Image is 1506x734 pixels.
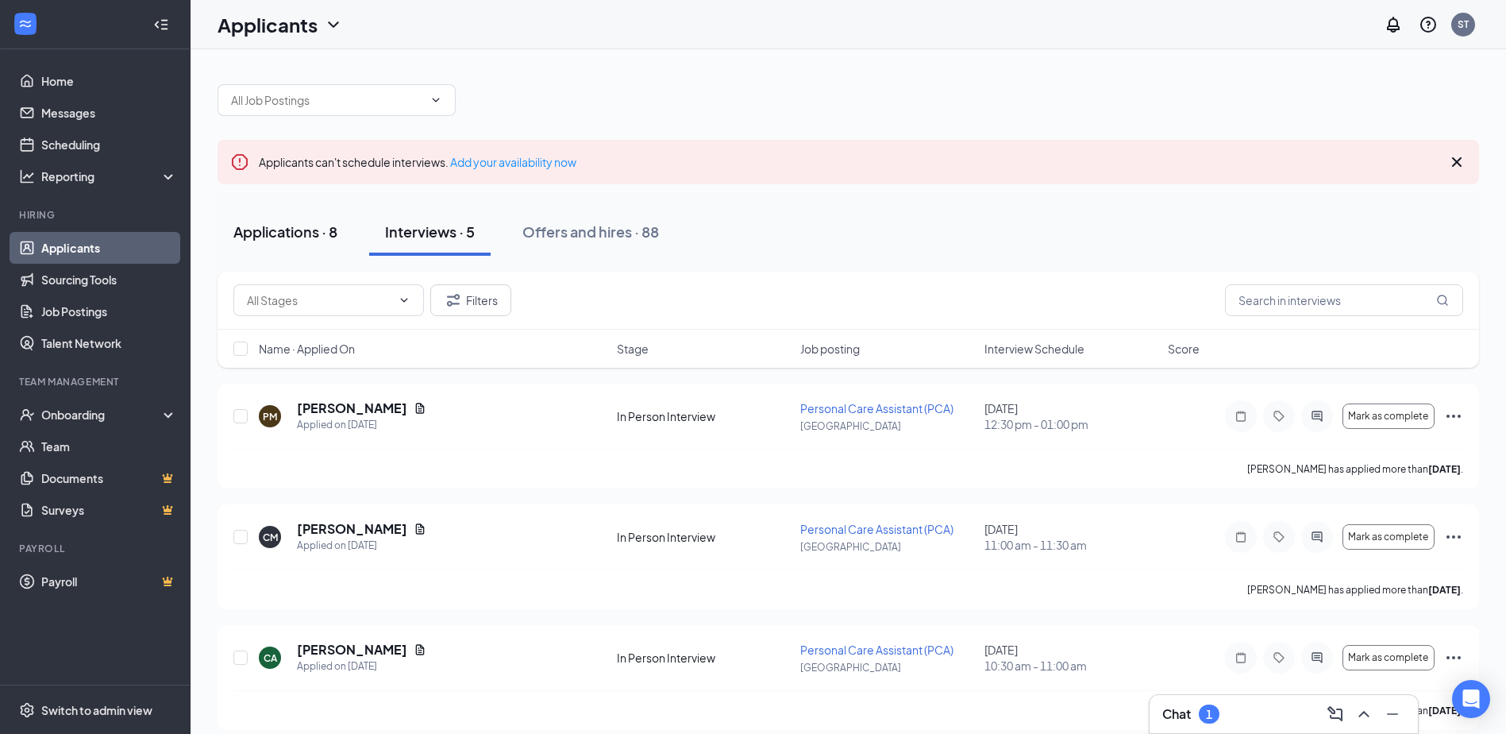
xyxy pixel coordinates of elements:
[1383,705,1402,724] svg: Minimize
[19,542,174,555] div: Payroll
[1269,651,1288,664] svg: Tag
[297,400,407,417] h5: [PERSON_NAME]
[429,94,442,106] svg: ChevronDown
[1231,651,1250,664] svg: Note
[19,407,35,423] svg: UserCheck
[41,431,177,462] a: Team
[1354,705,1373,724] svg: ChevronUp
[1444,407,1463,426] svg: Ellipses
[1323,701,1348,727] button: ComposeMessage
[617,341,649,357] span: Stage
[1419,15,1438,34] svg: QuestionInfo
[19,375,174,388] div: Team Management
[153,17,169,33] svg: Collapse
[41,232,177,264] a: Applicants
[297,538,426,554] div: Applied on [DATE]
[800,401,953,415] span: Personal Care Assistant (PCA)
[1348,652,1428,663] span: Mark as complete
[800,643,953,657] span: Personal Care Assistant (PCA)
[617,408,791,424] div: In Person Interview
[41,407,164,423] div: Onboarding
[19,168,35,184] svg: Analysis
[1308,410,1327,423] svg: ActiveChat
[1342,645,1435,670] button: Mark as complete
[19,208,174,222] div: Hiring
[17,16,33,32] svg: WorkstreamLogo
[984,400,1158,432] div: [DATE]
[1428,705,1461,717] b: [DATE]
[984,537,1158,553] span: 11:00 am - 11:30 am
[41,97,177,129] a: Messages
[984,658,1158,674] span: 10:30 am - 11:00 am
[1348,531,1428,543] span: Mark as complete
[231,91,423,109] input: All Job Postings
[800,419,974,433] p: [GEOGRAPHIC_DATA]
[41,129,177,160] a: Scheduling
[263,410,277,423] div: PM
[1447,153,1466,172] svg: Cross
[230,153,249,172] svg: Error
[1225,284,1463,316] input: Search in interviews
[430,284,511,316] button: Filter Filters
[1351,701,1377,727] button: ChevronUp
[324,15,343,34] svg: ChevronDown
[1342,524,1435,550] button: Mark as complete
[41,296,177,327] a: Job Postings
[414,643,426,656] svg: Document
[233,222,337,241] div: Applications · 8
[41,65,177,97] a: Home
[297,659,426,674] div: Applied on [DATE]
[800,341,860,357] span: Job posting
[1231,410,1250,423] svg: Note
[19,702,35,718] svg: Settings
[800,661,974,674] p: [GEOGRAPHIC_DATA]
[264,651,277,665] div: CA
[41,702,152,718] div: Switch to admin view
[41,264,177,296] a: Sourcing Tools
[450,155,576,169] a: Add your availability now
[41,494,177,526] a: SurveysCrown
[1308,651,1327,664] svg: ActiveChat
[1162,705,1191,723] h3: Chat
[41,327,177,359] a: Talent Network
[800,540,974,554] p: [GEOGRAPHIC_DATA]
[1308,531,1327,543] svg: ActiveChat
[984,341,1084,357] span: Interview Schedule
[297,417,426,433] div: Applied on [DATE]
[1384,15,1403,34] svg: Notifications
[617,650,791,666] div: In Person Interview
[1206,708,1212,721] div: 1
[1428,463,1461,475] b: [DATE]
[1326,705,1345,724] svg: ComposeMessage
[522,222,659,241] div: Offers and hires · 88
[984,416,1158,432] span: 12:30 pm - 01:00 pm
[263,531,278,544] div: CM
[414,523,426,535] svg: Document
[1231,531,1250,543] svg: Note
[1436,294,1449,307] svg: MagnifyingGlass
[1452,680,1490,718] div: Open Intercom Messenger
[1348,411,1428,422] span: Mark as complete
[1444,527,1463,547] svg: Ellipses
[1269,410,1288,423] svg: Tag
[297,520,407,538] h5: [PERSON_NAME]
[1444,648,1463,667] svg: Ellipses
[444,291,463,310] svg: Filter
[41,168,178,184] div: Reporting
[1428,584,1461,596] b: [DATE]
[385,222,475,241] div: Interviews · 5
[259,155,576,169] span: Applicants can't schedule interviews.
[984,521,1158,553] div: [DATE]
[800,522,953,536] span: Personal Care Assistant (PCA)
[984,642,1158,674] div: [DATE]
[414,402,426,415] svg: Document
[1247,583,1463,597] p: [PERSON_NAME] has applied more than .
[398,294,410,307] svg: ChevronDown
[218,11,318,38] h1: Applicants
[41,566,177,597] a: PayrollCrown
[259,341,355,357] span: Name · Applied On
[1168,341,1200,357] span: Score
[41,462,177,494] a: DocumentsCrown
[1380,701,1405,727] button: Minimize
[617,529,791,545] div: In Person Interview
